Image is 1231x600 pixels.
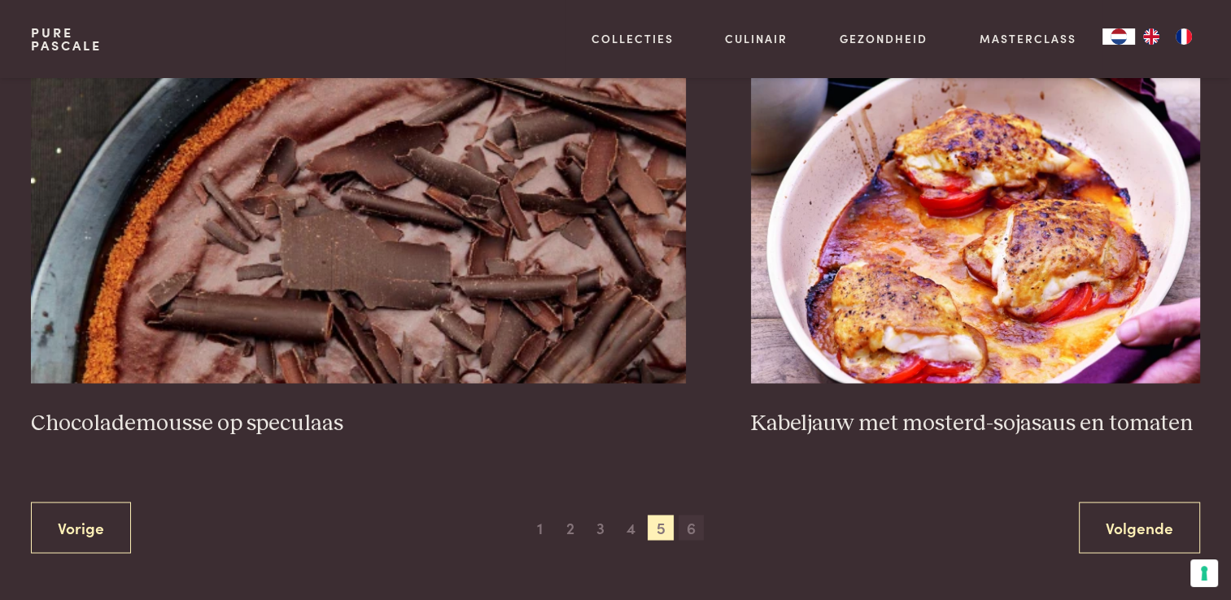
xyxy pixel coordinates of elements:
[618,515,644,541] span: 4
[725,30,788,47] a: Culinair
[840,30,928,47] a: Gezondheid
[1135,28,1168,45] a: EN
[751,58,1200,437] a: Kabeljauw met mosterd-sojasaus en tomaten Kabeljauw met mosterd-sojasaus en tomaten
[527,515,553,541] span: 1
[1168,28,1200,45] a: FR
[587,515,613,541] span: 3
[591,30,674,47] a: Collecties
[1102,28,1135,45] div: Language
[31,58,686,383] img: Chocolademousse op speculaas
[1135,28,1200,45] ul: Language list
[980,30,1076,47] a: Masterclass
[648,515,674,541] span: 5
[1190,559,1218,587] button: Uw voorkeuren voor toestemming voor trackingtechnologieën
[31,502,131,553] a: Vorige
[31,58,686,437] a: Chocolademousse op speculaas Chocolademousse op speculaas
[1102,28,1200,45] aside: Language selected: Nederlands
[1102,28,1135,45] a: NL
[751,409,1200,437] h3: Kabeljauw met mosterd-sojasaus en tomaten
[1079,502,1200,553] a: Volgende
[31,409,686,437] h3: Chocolademousse op speculaas
[751,58,1200,383] img: Kabeljauw met mosterd-sojasaus en tomaten
[557,515,583,541] span: 2
[679,515,705,541] span: 6
[31,26,102,52] a: PurePascale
